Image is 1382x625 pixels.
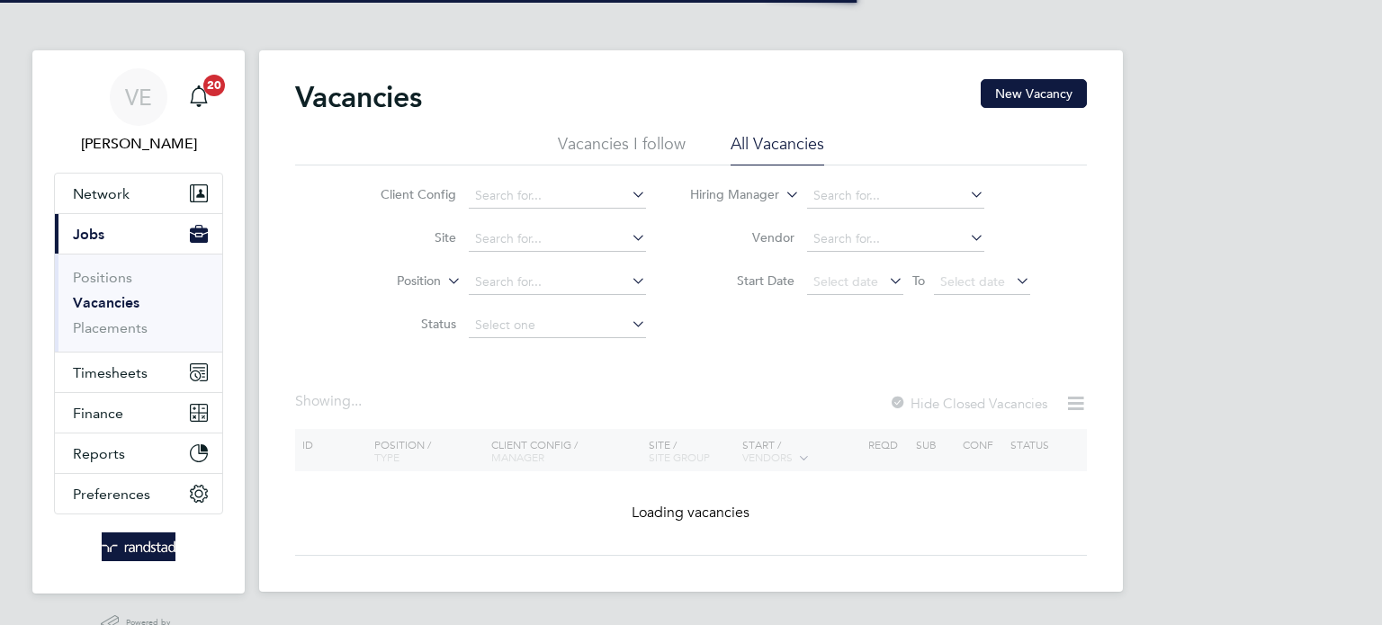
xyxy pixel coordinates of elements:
[55,474,222,513] button: Preferences
[55,353,222,392] button: Timesheets
[73,405,123,422] span: Finance
[55,393,222,433] button: Finance
[907,269,930,292] span: To
[55,214,222,254] button: Jobs
[295,392,365,411] div: Showing
[55,174,222,213] button: Network
[469,227,646,252] input: Search for...
[691,229,794,246] label: Vendor
[731,133,824,165] li: All Vacancies
[125,85,152,109] span: VE
[813,273,878,290] span: Select date
[73,319,148,336] a: Placements
[32,50,245,594] nav: Main navigation
[353,229,456,246] label: Site
[351,392,362,410] span: ...
[203,75,225,96] span: 20
[55,433,222,473] button: Reports
[889,395,1047,412] label: Hide Closed Vacancies
[73,364,148,381] span: Timesheets
[73,486,150,503] span: Preferences
[337,272,441,290] label: Position
[102,532,176,561] img: randstad-logo-retina.png
[353,186,456,202] label: Client Config
[469,313,646,338] input: Select one
[54,68,223,155] a: VE[PERSON_NAME]
[73,294,139,311] a: Vacancies
[469,270,646,295] input: Search for...
[54,133,223,155] span: Vicky Egan
[73,185,130,202] span: Network
[54,532,223,561] a: Go to home page
[73,226,104,243] span: Jobs
[807,183,984,209] input: Search for...
[691,272,794,289] label: Start Date
[353,316,456,332] label: Status
[55,254,222,352] div: Jobs
[940,273,1005,290] span: Select date
[807,227,984,252] input: Search for...
[676,186,779,204] label: Hiring Manager
[73,269,132,286] a: Positions
[295,79,422,115] h2: Vacancies
[181,68,217,126] a: 20
[469,183,646,209] input: Search for...
[73,445,125,462] span: Reports
[558,133,686,165] li: Vacancies I follow
[981,79,1087,108] button: New Vacancy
